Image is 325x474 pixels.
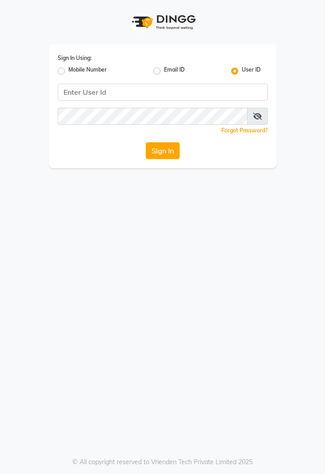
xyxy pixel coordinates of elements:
[164,66,185,76] label: Email ID
[58,84,268,101] input: Username
[68,66,107,76] label: Mobile Number
[58,108,248,125] input: Username
[127,9,198,35] img: logo1.svg
[221,127,268,134] a: Forgot Password?
[58,54,92,62] label: Sign In Using:
[146,142,180,159] button: Sign In
[242,66,261,76] label: User ID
